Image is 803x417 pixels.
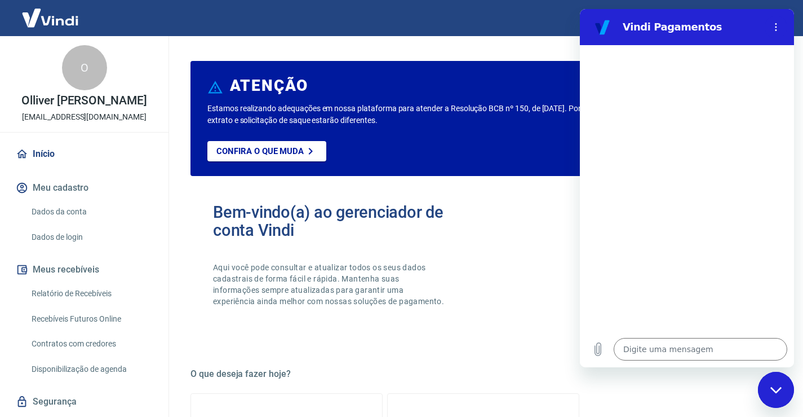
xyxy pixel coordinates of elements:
[14,257,155,282] button: Meus recebíveis
[14,1,87,35] img: Vindi
[14,389,155,414] a: Segurança
[14,142,155,166] a: Início
[207,141,326,161] a: Confira o que muda
[216,146,304,156] p: Confira o que muda
[27,226,155,249] a: Dados de login
[758,372,794,408] iframe: Botão para abrir a janela de mensagens, conversa em andamento
[580,9,794,367] iframe: Janela de mensagens
[213,203,483,239] h2: Bem-vindo(a) ao gerenciador de conta Vindi
[62,45,107,90] div: O
[230,80,308,91] h6: ATENÇÃO
[22,111,147,123] p: [EMAIL_ADDRESS][DOMAIN_NAME]
[190,368,776,380] h5: O que deseja fazer hoje?
[213,262,446,307] p: Aqui você pode consultar e atualizar todos os seus dados cadastrais de forma fácil e rápida. Mant...
[27,358,155,381] a: Disponibilização de agenda
[207,103,649,126] p: Estamos realizando adequações em nossa plataforma para atender a Resolução BCB nº 150, de [DATE]....
[14,175,155,200] button: Meu cadastro
[27,308,155,331] a: Recebíveis Futuros Online
[27,282,155,305] a: Relatório de Recebíveis
[749,8,789,29] button: Sair
[27,332,155,355] a: Contratos com credores
[21,95,147,107] p: Olliver [PERSON_NAME]
[27,200,155,223] a: Dados da conta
